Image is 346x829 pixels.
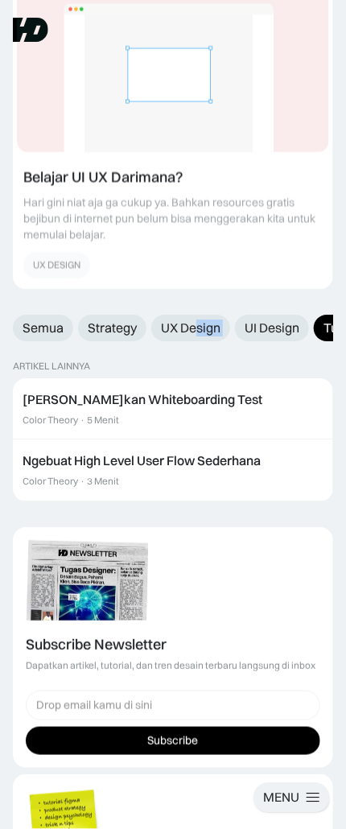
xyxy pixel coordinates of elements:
[23,452,261,469] div: Ngebuat High Level User Flow Sederhana
[26,659,315,670] div: Dapatkan artikel, tutorial, dan tren desain terbaru langsung di inbox
[23,476,78,487] div: Color Theory
[23,320,64,336] div: Semua
[88,320,137,336] div: Strategy
[87,476,119,487] div: 3 Menit
[23,414,78,426] div: Color Theory
[23,391,262,408] div: [PERSON_NAME]kan Whiteboarding Test
[80,414,85,426] div: ·
[26,691,320,720] input: Drop email kamu di sini
[13,361,90,372] div: ARTIKEL LAINNYA
[161,320,220,336] div: UX Design
[80,476,85,487] div: ·
[13,378,333,439] a: [PERSON_NAME]kan Whiteboarding TestColor Theory·5 Menit
[245,320,299,336] div: UI Design
[26,691,320,755] form: Form Subscription
[87,414,119,426] div: 5 Menit
[26,637,167,654] div: Subscribe Newsletter
[263,790,299,806] div: MENU
[26,727,320,755] input: Subscribe
[13,439,333,501] a: Ngebuat High Level User Flow SederhanaColor Theory·3 Menit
